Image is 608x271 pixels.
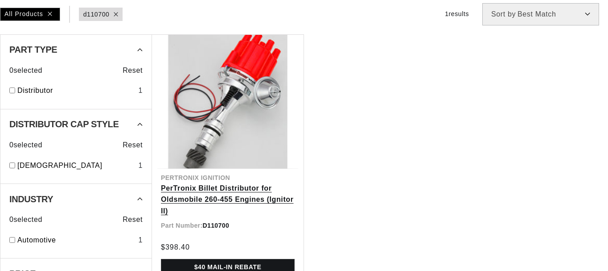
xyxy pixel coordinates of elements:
[138,234,143,246] div: 1
[445,10,469,17] span: 1 results
[123,139,143,151] span: Reset
[9,139,42,151] span: 0 selected
[17,160,135,171] a: [DEMOGRAPHIC_DATA]
[491,11,516,18] span: Sort by
[9,195,53,204] span: Industry
[9,65,42,76] span: 0 selected
[161,183,295,217] a: PerTronix Billet Distributor for Oldsmobile 260-455 Engines (Ignitor II)
[138,160,143,171] div: 1
[138,85,143,96] div: 1
[9,45,57,54] span: Part Type
[482,3,599,25] select: Sort by
[123,65,143,76] span: Reset
[83,9,110,19] a: d110700
[17,234,135,246] a: Automotive
[9,120,119,129] span: Distributor Cap Style
[9,214,42,225] span: 0 selected
[17,85,135,96] a: Distributor
[123,214,143,225] span: Reset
